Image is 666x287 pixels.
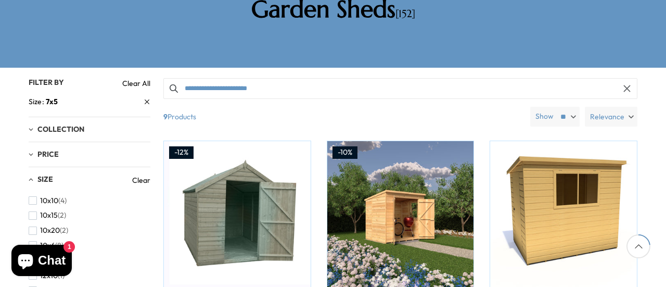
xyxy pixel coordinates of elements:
[58,211,66,220] span: (2)
[395,7,415,20] span: [152]
[40,226,60,235] span: 10x20
[132,175,150,185] a: Clear
[122,78,150,89] a: Clear All
[585,107,637,127] label: Relevance
[590,107,624,127] span: Relevance
[29,223,68,238] button: 10x20
[60,226,68,235] span: (2)
[159,107,526,127] span: Products
[8,245,75,279] inbox-online-store-chat: Shopify online store chat
[40,196,58,205] span: 10x10
[46,97,58,106] span: 7x5
[37,124,84,134] span: Collection
[29,78,64,87] span: Filter By
[535,111,554,122] label: Show
[29,193,67,208] button: 10x10
[40,211,58,220] span: 10x15
[332,146,357,159] div: -10%
[58,271,65,280] span: (1)
[55,241,63,250] span: (8)
[40,241,55,250] span: 10x6
[40,271,58,280] span: 12x10
[163,107,168,127] b: 9
[29,208,66,223] button: 10x15
[37,149,59,159] span: Price
[29,96,46,107] span: Size
[29,238,63,253] button: 10x6
[37,174,53,184] span: Size
[169,146,194,159] div: -12%
[58,196,67,205] span: (4)
[163,78,637,99] input: Search products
